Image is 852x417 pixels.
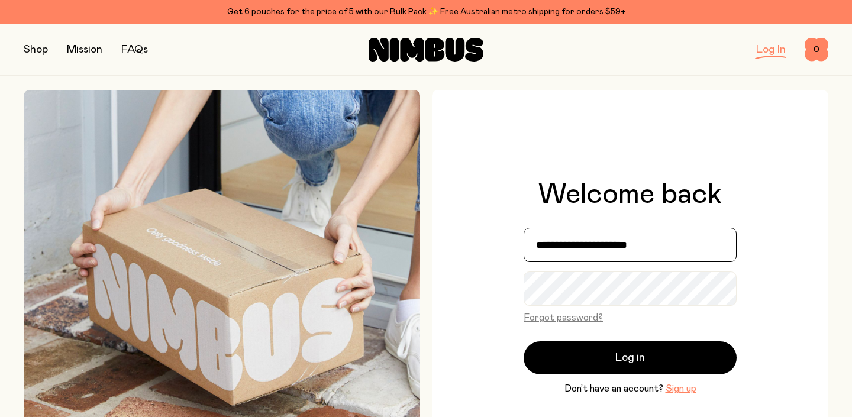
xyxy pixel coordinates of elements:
[805,38,828,62] button: 0
[538,180,722,209] h1: Welcome back
[666,382,696,396] button: Sign up
[524,311,603,325] button: Forgot password?
[564,382,663,396] span: Don’t have an account?
[615,350,645,366] span: Log in
[756,44,786,55] a: Log In
[24,5,828,19] div: Get 6 pouches for the price of 5 with our Bulk Pack ✨ Free Australian metro shipping for orders $59+
[67,44,102,55] a: Mission
[121,44,148,55] a: FAQs
[524,341,737,374] button: Log in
